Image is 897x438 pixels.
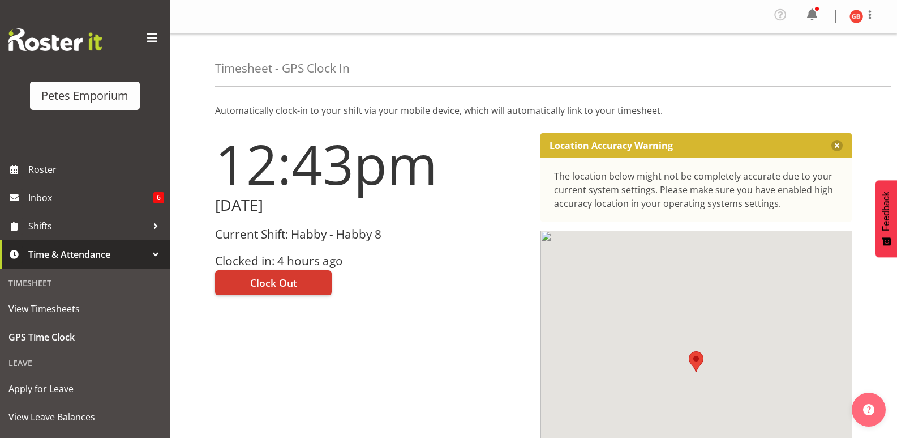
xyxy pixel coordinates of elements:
[215,133,527,194] h1: 12:43pm
[41,87,128,104] div: Petes Emporium
[875,180,897,257] button: Feedback - Show survey
[250,275,297,290] span: Clock Out
[554,169,839,210] div: The location below might not be completely accurate due to your current system settings. Please m...
[3,375,167,403] a: Apply for Leave
[215,104,852,117] p: Automatically clock-in to your shift via your mobile device, which will automatically link to you...
[28,161,164,178] span: Roster
[8,300,161,317] span: View Timesheets
[215,62,350,75] h4: Timesheet - GPS Clock In
[3,351,167,375] div: Leave
[215,228,527,241] h3: Current Shift: Habby - Habby 8
[863,404,874,415] img: help-xxl-2.png
[28,218,147,235] span: Shifts
[153,192,164,203] span: 6
[3,403,167,431] a: View Leave Balances
[3,295,167,323] a: View Timesheets
[8,409,161,426] span: View Leave Balances
[3,323,167,351] a: GPS Time Clock
[215,254,527,267] h3: Clocked in: 4 hours ago
[215,197,527,214] h2: [DATE]
[8,329,161,346] span: GPS Time Clock
[3,271,167,295] div: Timesheet
[8,380,161,397] span: Apply for Leave
[849,10,863,23] img: gillian-byford11184.jpg
[881,192,891,231] span: Feedback
[28,189,153,206] span: Inbox
[8,28,102,51] img: Rosterit website logo
[831,140,843,151] button: Close message
[215,270,332,295] button: Clock Out
[28,246,147,263] span: Time & Attendance
[550,140,673,151] p: Location Accuracy Warning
